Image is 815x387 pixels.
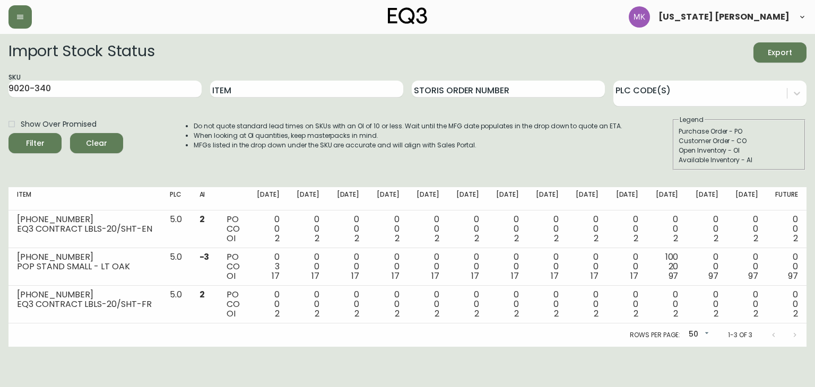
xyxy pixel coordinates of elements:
[336,290,359,319] div: 0 0
[647,187,687,210] th: [DATE]
[297,290,319,319] div: 0 0
[679,136,800,146] div: Customer Order - CO
[448,187,488,210] th: [DATE]
[775,290,798,319] div: 0 0
[8,42,154,63] h2: Import Stock Status
[576,252,599,281] div: 0 0
[456,290,479,319] div: 0 0
[26,137,45,150] div: Filter
[658,13,790,21] span: [US_STATE] [PERSON_NAME]
[684,326,711,344] div: 50
[753,307,758,320] span: 2
[687,187,726,210] th: [DATE]
[376,252,399,281] div: 0 0
[70,133,123,153] button: Clear
[695,215,718,243] div: 0 0
[655,290,678,319] div: 0 0
[793,232,798,244] span: 2
[775,215,798,243] div: 0 0
[376,290,399,319] div: 0 0
[435,307,439,320] span: 2
[554,232,559,244] span: 2
[669,270,679,282] span: 97
[695,290,718,319] div: 0 0
[714,307,718,320] span: 2
[227,252,240,281] div: PO CO
[576,215,599,243] div: 0 0
[227,270,236,282] span: OI
[395,232,400,244] span: 2
[708,270,718,282] span: 97
[17,215,153,224] div: [PHONE_NUMBER]
[488,187,527,210] th: [DATE]
[200,251,210,263] span: -3
[200,288,205,301] span: 2
[407,187,447,210] th: [DATE]
[551,270,559,282] span: 17
[679,146,800,155] div: Open Inventory - OI
[161,210,190,248] td: 5.0
[388,7,427,24] img: logo
[227,215,240,243] div: PO CO
[496,252,519,281] div: 0 0
[714,232,718,244] span: 2
[673,307,678,320] span: 2
[79,137,115,150] span: Clear
[630,330,680,340] p: Rows per page:
[368,187,407,210] th: [DATE]
[392,270,400,282] span: 17
[607,187,647,210] th: [DATE]
[351,270,359,282] span: 17
[496,215,519,243] div: 0 0
[594,232,599,244] span: 2
[257,252,280,281] div: 0 3
[456,215,479,243] div: 0 0
[655,252,678,281] div: 100 20
[17,252,153,262] div: [PHONE_NUMBER]
[435,232,439,244] span: 2
[17,262,153,271] div: POP STAND SMALL - LT OAK
[248,187,288,210] th: [DATE]
[297,252,319,281] div: 0 0
[496,290,519,319] div: 0 0
[679,127,800,136] div: Purchase Order - PO
[615,215,638,243] div: 0 0
[748,270,758,282] span: 97
[431,270,439,282] span: 17
[536,215,559,243] div: 0 0
[591,270,599,282] span: 17
[257,215,280,243] div: 0 0
[227,307,236,320] span: OI
[471,270,479,282] span: 17
[328,187,368,210] th: [DATE]
[753,232,758,244] span: 2
[793,307,798,320] span: 2
[727,187,767,210] th: [DATE]
[8,187,161,210] th: Item
[376,215,399,243] div: 0 0
[194,131,622,140] li: When looking at OI quantities, keep masterpacks in mind.
[554,307,559,320] span: 2
[634,307,638,320] span: 2
[161,286,190,323] td: 5.0
[272,270,280,282] span: 17
[536,252,559,281] div: 0 0
[194,140,622,150] li: MFGs listed in the drop down under the SKU are accurate and will align with Sales Portal.
[161,248,190,286] td: 5.0
[354,307,359,320] span: 2
[288,187,328,210] th: [DATE]
[21,119,97,130] span: Show Over Promised
[511,270,519,282] span: 17
[456,252,479,281] div: 0 0
[576,290,599,319] div: 0 0
[536,290,559,319] div: 0 0
[514,232,519,244] span: 2
[655,215,678,243] div: 0 0
[615,252,638,281] div: 0 0
[336,215,359,243] div: 0 0
[315,232,319,244] span: 2
[395,307,400,320] span: 2
[735,290,758,319] div: 0 0
[615,290,638,319] div: 0 0
[17,224,153,234] div: EQ3 CONTRACT LBLS-20/SHT-EN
